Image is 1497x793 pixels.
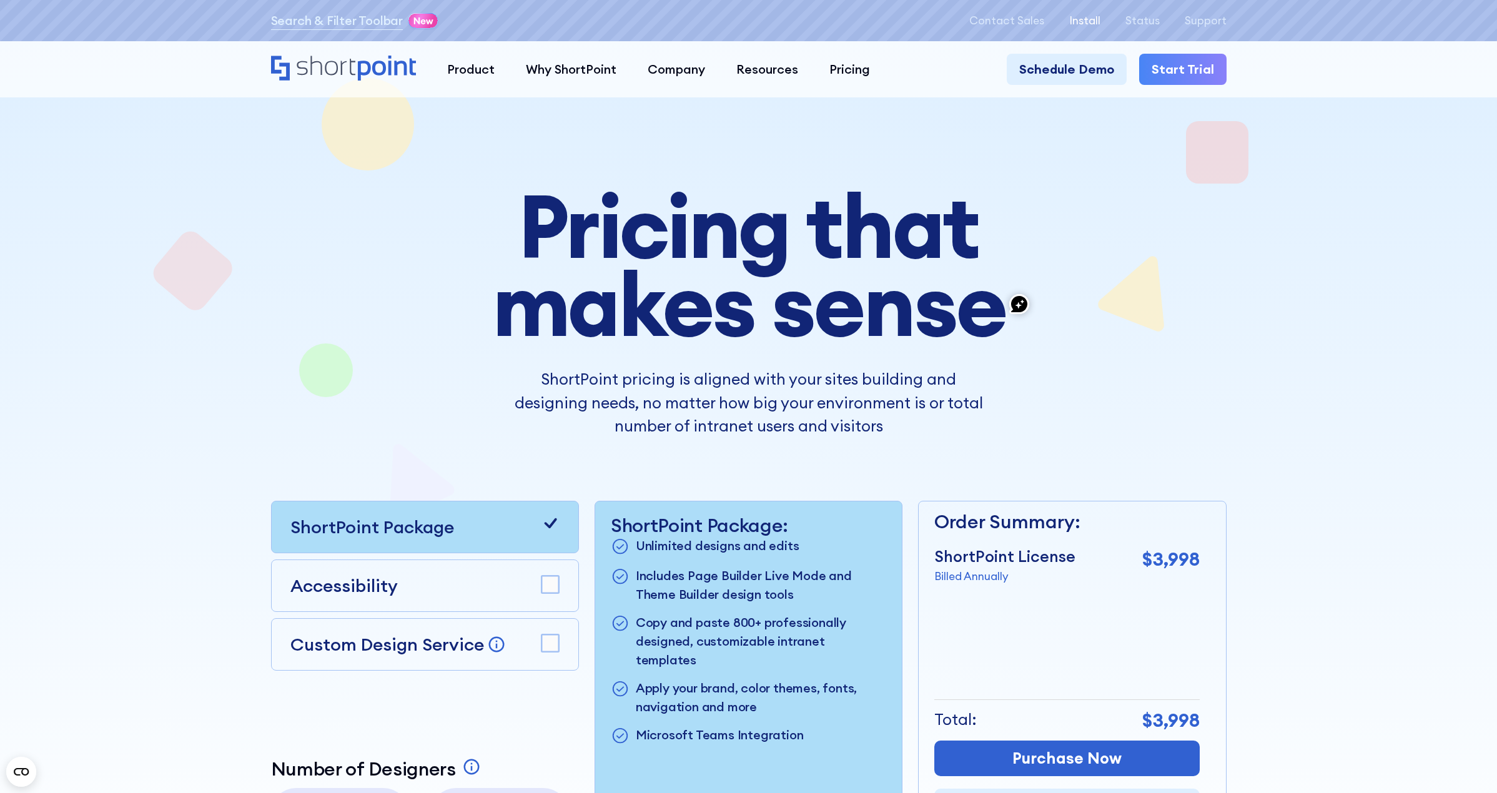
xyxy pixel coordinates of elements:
[1139,54,1227,85] a: Start Trial
[934,545,1075,569] p: ShortPoint License
[934,741,1200,777] a: Purchase Now
[1069,14,1100,27] a: Install
[632,54,721,85] a: Company
[648,60,705,79] div: Company
[814,54,886,85] a: Pricing
[1142,706,1200,734] p: $3,998
[934,568,1075,584] p: Billed Annually
[510,54,632,85] a: Why ShortPoint
[736,60,798,79] div: Resources
[515,368,983,438] p: ShortPoint pricing is aligned with your sites building and designing needs, no matter how big you...
[636,679,886,716] p: Apply your brand, color themes, fonts, navigation and more
[636,566,886,604] p: Includes Page Builder Live Mode and Theme Builder design tools
[290,633,484,656] p: Custom Design Service
[1142,545,1200,573] p: $3,998
[6,757,36,787] button: Open CMP widget
[636,726,804,746] p: Microsoft Teams Integration
[432,54,510,85] a: Product
[721,54,814,85] a: Resources
[969,14,1044,27] a: Contact Sales
[271,757,484,780] a: Number of Designers
[290,514,454,540] p: ShortPoint Package
[290,573,398,599] p: Accessibility
[397,187,1100,343] h1: Pricing that makes sense
[1272,648,1497,793] iframe: Chat Widget
[526,60,616,79] div: Why ShortPoint
[1185,14,1227,27] a: Support
[271,56,417,82] a: Home
[636,536,799,557] p: Unlimited designs and edits
[271,11,403,30] a: Search & Filter Toolbar
[934,708,977,732] p: Total:
[611,514,886,536] p: ShortPoint Package:
[447,60,495,79] div: Product
[271,757,456,780] p: Number of Designers
[934,508,1200,536] p: Order Summary:
[829,60,870,79] div: Pricing
[1125,14,1160,27] a: Status
[1007,54,1127,85] a: Schedule Demo
[636,613,886,669] p: Copy and paste 800+ professionally designed, customizable intranet templates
